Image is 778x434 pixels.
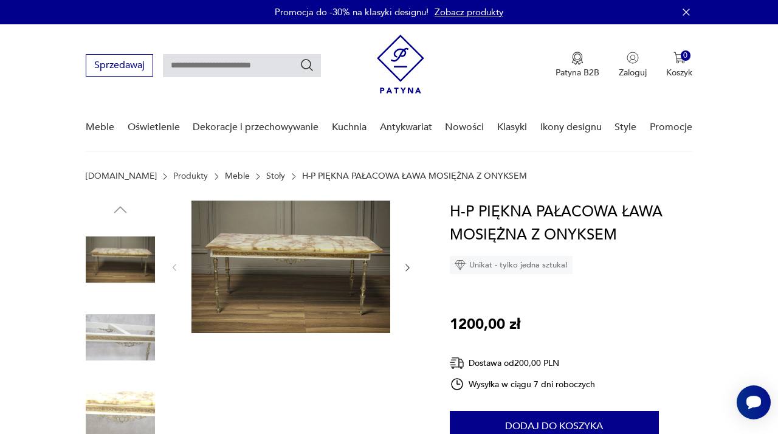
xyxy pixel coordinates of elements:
[540,104,602,151] a: Ikony designu
[173,171,208,181] a: Produkty
[571,52,583,65] img: Ikona medalu
[556,52,599,78] a: Ikona medaluPatyna B2B
[450,201,692,247] h1: H-P PIĘKNA PAŁACOWA ŁAWA MOSIĘŻNA Z ONYKSEM
[302,171,527,181] p: H-P PIĘKNA PAŁACOWA ŁAWA MOSIĘŻNA Z ONYKSEM
[377,35,424,94] img: Patyna - sklep z meblami i dekoracjami vintage
[455,260,466,270] img: Ikona diamentu
[86,62,153,71] a: Sprzedawaj
[225,171,250,181] a: Meble
[681,50,691,61] div: 0
[128,104,180,151] a: Oświetlenie
[737,385,771,419] iframe: Smartsupp widget button
[86,171,157,181] a: [DOMAIN_NAME]
[193,104,318,151] a: Dekoracje i przechowywanie
[614,104,636,151] a: Style
[450,256,573,274] div: Unikat - tylko jedna sztuka!
[435,6,503,18] a: Zobacz produkty
[445,104,484,151] a: Nowości
[556,52,599,78] button: Patyna B2B
[450,313,520,336] p: 1200,00 zł
[380,104,432,151] a: Antykwariat
[666,67,692,78] p: Koszyk
[450,356,596,371] div: Dostawa od 200,00 PLN
[86,225,155,294] img: Zdjęcie produktu H-P PIĘKNA PAŁACOWA ŁAWA MOSIĘŻNA Z ONYKSEM
[275,6,429,18] p: Promocja do -30% na klasyki designu!
[450,356,464,371] img: Ikona dostawy
[86,54,153,77] button: Sprzedawaj
[266,171,285,181] a: Stoły
[619,67,647,78] p: Zaloguj
[450,377,596,391] div: Wysyłka w ciągu 7 dni roboczych
[627,52,639,64] img: Ikonka użytkownika
[191,201,390,333] img: Zdjęcie produktu H-P PIĘKNA PAŁACOWA ŁAWA MOSIĘŻNA Z ONYKSEM
[666,52,692,78] button: 0Koszyk
[86,303,155,372] img: Zdjęcie produktu H-P PIĘKNA PAŁACOWA ŁAWA MOSIĘŻNA Z ONYKSEM
[497,104,527,151] a: Klasyki
[332,104,367,151] a: Kuchnia
[300,58,314,72] button: Szukaj
[86,104,114,151] a: Meble
[650,104,692,151] a: Promocje
[619,52,647,78] button: Zaloguj
[556,67,599,78] p: Patyna B2B
[673,52,686,64] img: Ikona koszyka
